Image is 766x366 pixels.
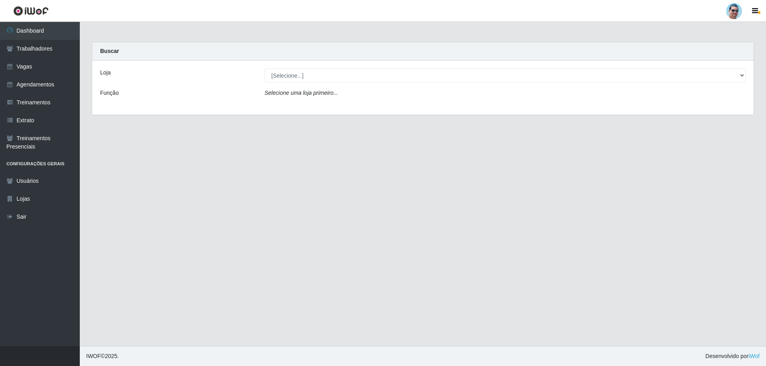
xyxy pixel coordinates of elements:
[100,89,119,97] label: Função
[705,352,760,360] span: Desenvolvido por
[100,69,111,77] label: Loja
[13,6,49,16] img: CoreUI Logo
[86,353,101,359] span: IWOF
[100,48,119,54] strong: Buscar
[86,352,119,360] span: © 2025 .
[748,353,760,359] a: iWof
[265,90,338,96] i: Selecione uma loja primeiro...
